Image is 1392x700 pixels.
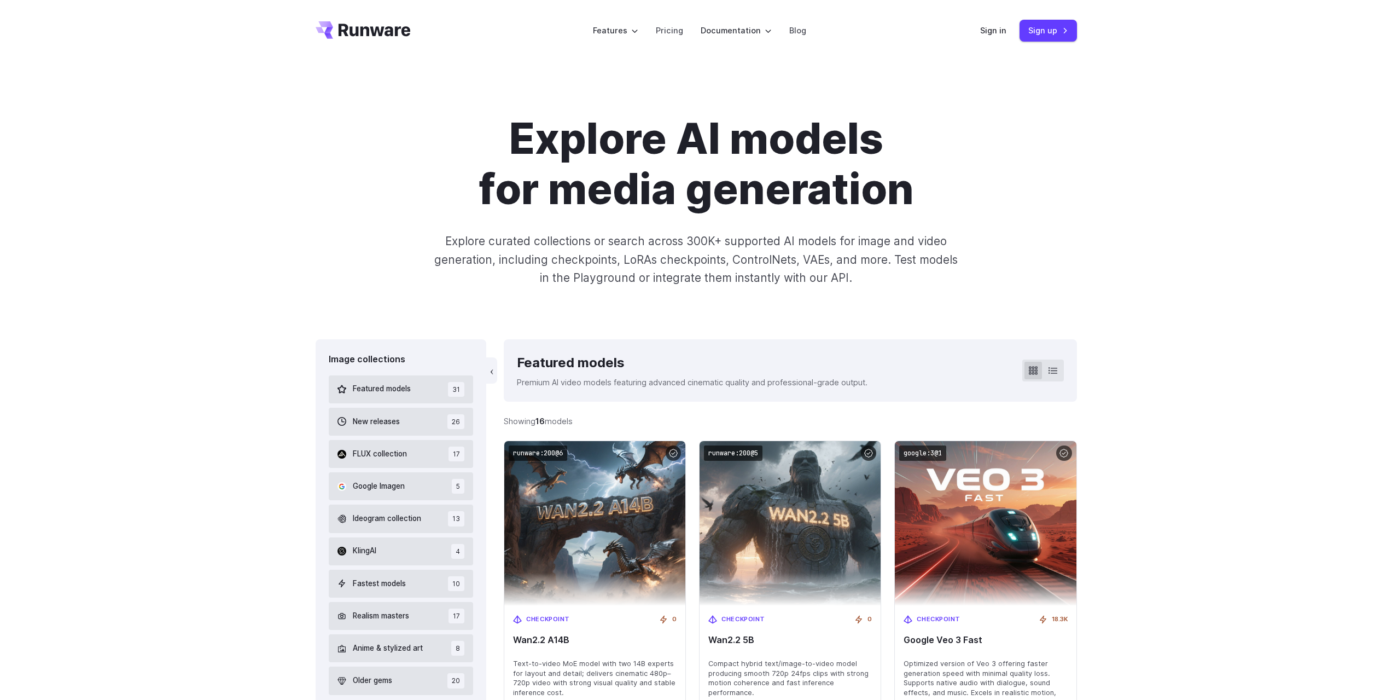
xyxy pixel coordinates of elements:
[980,24,1006,37] a: Sign in
[448,511,464,526] span: 13
[449,447,464,461] span: 17
[526,615,570,624] span: Checkpoint
[517,352,867,373] div: Featured models
[899,446,946,461] code: google:3@1
[452,479,464,494] span: 5
[449,609,464,623] span: 17
[329,440,474,468] button: FLUX collection 17
[1020,20,1077,41] a: Sign up
[329,602,474,630] button: Realism masters 17
[329,505,474,533] button: Ideogram collection 13
[392,114,1001,215] h1: Explore AI models for media generation
[447,673,464,688] span: 20
[353,675,392,687] span: Older gems
[329,408,474,436] button: New releases 26
[917,615,960,624] span: Checkpoint
[329,667,474,695] button: Older gems 20
[329,570,474,598] button: Fastest models 10
[513,635,677,645] span: Wan2.2 A14B
[353,643,423,655] span: Anime & stylized art
[867,615,872,624] span: 0
[721,615,765,624] span: Checkpoint
[353,383,411,395] span: Featured models
[789,24,806,37] a: Blog
[448,382,464,397] span: 31
[429,232,962,287] p: Explore curated collections or search across 300K+ supported AI models for image and video genera...
[593,24,638,37] label: Features
[672,615,677,624] span: 0
[316,21,411,39] a: Go to /
[704,446,762,461] code: runware:200@5
[447,414,464,429] span: 26
[451,544,464,559] span: 4
[353,513,421,525] span: Ideogram collection
[353,416,400,428] span: New releases
[701,24,772,37] label: Documentation
[504,441,685,606] img: Wan2.2 A14B
[329,634,474,662] button: Anime & stylized art 8
[353,545,376,557] span: KlingAI
[486,357,497,384] button: ‹
[708,635,872,645] span: Wan2.2 5B
[329,472,474,500] button: Google Imagen 5
[517,376,867,389] p: Premium AI video models featuring advanced cinematic quality and professional-grade output.
[513,659,677,698] span: Text-to-video MoE model with two 14B experts for layout and detail; delivers cinematic 480p–720p ...
[329,375,474,403] button: Featured models 31
[353,578,406,590] span: Fastest models
[353,481,405,493] span: Google Imagen
[448,576,464,591] span: 10
[353,610,409,622] span: Realism masters
[656,24,683,37] a: Pricing
[329,352,474,367] div: Image collections
[451,641,464,656] span: 8
[1052,615,1068,624] span: 18.3K
[708,659,872,698] span: Compact hybrid text/image-to-video model producing smooth 720p 24fps clips with strong motion coh...
[353,448,407,460] span: FLUX collection
[535,416,545,426] strong: 16
[700,441,881,606] img: Wan2.2 5B
[504,415,573,427] div: Showing models
[895,441,1076,606] img: Google Veo 3 Fast
[329,537,474,565] button: KlingAI 4
[904,635,1067,645] span: Google Veo 3 Fast
[509,446,567,461] code: runware:200@6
